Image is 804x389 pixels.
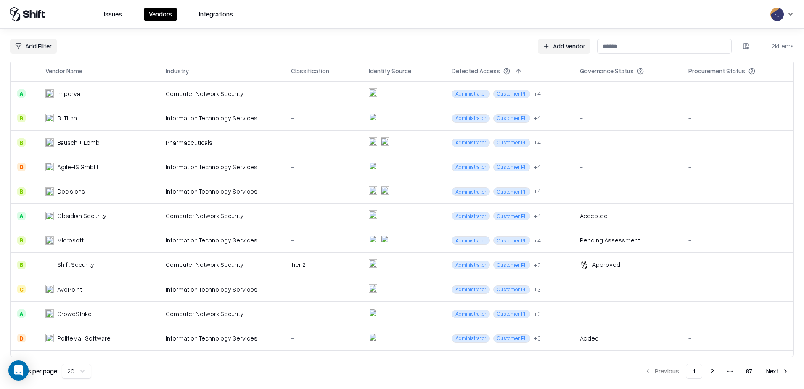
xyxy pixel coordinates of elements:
[45,261,54,269] img: Shift Security
[57,211,106,220] div: Obsidian Security
[452,285,490,294] span: Administrator
[291,236,355,245] div: -
[291,67,329,75] div: Classification
[45,285,54,293] img: AvePoint
[452,187,490,196] span: Administrator
[534,236,541,245] div: + 4
[580,334,599,343] div: Added
[17,89,26,98] div: A
[686,364,702,379] button: 1
[45,309,54,318] img: CrowdStrike
[534,187,541,196] div: + 4
[45,334,54,342] img: PoliteMail Software
[10,39,57,54] button: Add Filter
[57,138,100,147] div: Bausch + Lomb
[45,163,54,171] img: Agile-IS GmbH
[493,163,530,171] span: Customer PII
[45,67,82,75] div: Vendor Name
[166,334,278,343] div: Information Technology Services
[452,163,490,171] span: Administrator
[534,163,541,171] div: + 4
[493,114,530,123] span: Customer PII
[580,67,634,75] div: Governance Status
[452,261,490,269] span: Administrator
[580,114,675,123] div: -
[493,139,530,147] span: Customer PII
[369,186,377,194] img: entra.microsoft.com
[369,113,377,121] img: entra.microsoft.com
[369,88,377,97] img: entra.microsoft.com
[291,114,355,123] div: -
[493,236,530,245] span: Customer PII
[17,187,26,196] div: B
[688,138,787,147] div: -
[739,364,759,379] button: 87
[291,89,355,98] div: -
[592,260,620,269] div: Approved
[45,212,54,220] img: Obsidian Security
[17,212,26,220] div: A
[534,114,541,123] button: +4
[166,285,278,294] div: Information Technology Services
[534,89,541,98] div: + 4
[452,114,490,123] span: Administrator
[493,334,530,343] span: Customer PII
[17,138,26,147] div: B
[534,187,541,196] button: +4
[291,163,355,171] div: -
[534,163,541,171] button: +4
[45,187,54,196] img: Decisions
[688,260,787,269] div: -
[688,67,745,75] div: Procurement Status
[534,334,541,343] button: +3
[166,89,278,98] div: Computer Network Security
[381,137,389,146] img: microsoft365.com
[640,364,794,379] nav: pagination
[166,163,278,171] div: Information Technology Services
[17,236,26,245] div: B
[493,261,530,269] span: Customer PII
[534,261,541,269] button: +3
[291,187,355,196] div: -
[534,285,541,294] div: + 3
[369,210,377,219] img: entra.microsoft.com
[369,333,377,341] img: entra.microsoft.com
[534,261,541,269] div: + 3
[534,212,541,221] button: +4
[538,39,590,54] a: Add Vendor
[534,309,541,318] div: + 3
[291,138,355,147] div: -
[580,309,675,318] div: -
[688,211,787,220] div: -
[99,8,127,21] button: Issues
[493,310,530,318] span: Customer PII
[369,162,377,170] img: entra.microsoft.com
[688,114,787,123] div: -
[17,334,26,342] div: D
[580,163,675,171] div: -
[534,334,541,343] div: + 3
[166,187,278,196] div: Information Technology Services
[493,90,530,98] span: Customer PII
[17,114,26,122] div: B
[369,137,377,146] img: entra.microsoft.com
[57,236,84,245] div: Microsoft
[534,309,541,318] button: +3
[17,285,26,293] div: C
[688,89,787,98] div: -
[688,334,787,343] div: -
[688,309,787,318] div: -
[493,285,530,294] span: Customer PII
[369,259,377,268] img: entra.microsoft.com
[381,235,389,243] img: microsoft365.com
[452,236,490,245] span: Administrator
[534,114,541,123] div: + 4
[45,236,54,245] img: Microsoft
[452,139,490,147] span: Administrator
[57,114,77,123] div: BitTitan
[166,211,278,220] div: Computer Network Security
[194,8,238,21] button: Integrations
[291,211,355,220] div: -
[688,285,787,294] div: -
[57,309,92,318] div: CrowdStrike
